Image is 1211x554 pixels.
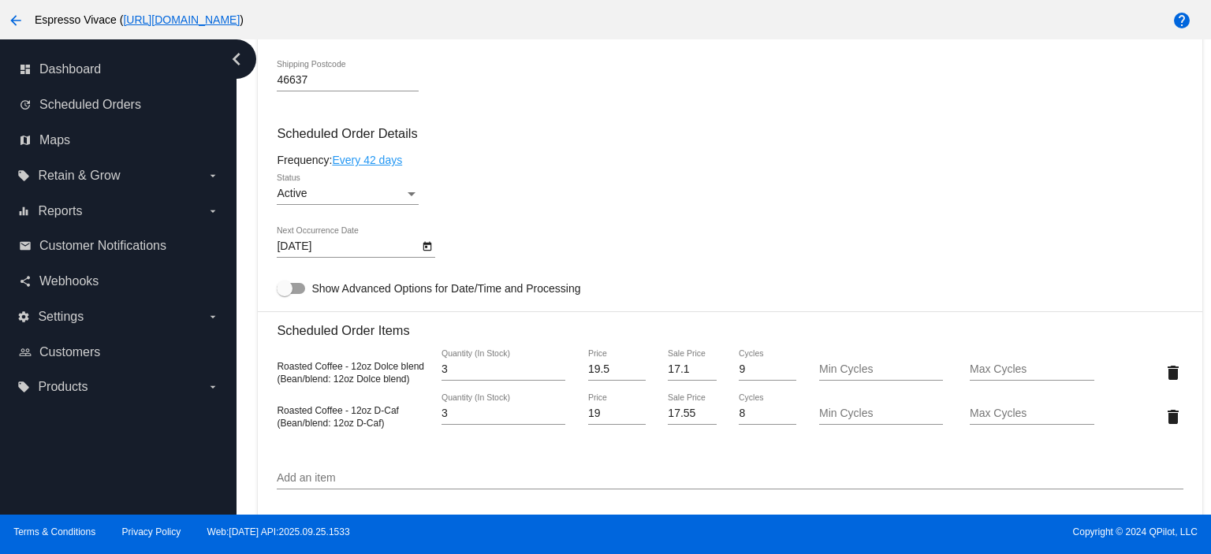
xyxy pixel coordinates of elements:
span: Maps [39,133,70,147]
a: people_outline Customers [19,340,219,365]
a: map Maps [19,128,219,153]
span: Roasted Coffee - 12oz Dolce blend (Bean/blend: 12oz Dolce blend) [277,361,424,385]
span: Copyright © 2024 QPilot, LLC [619,526,1198,537]
i: update [19,99,32,111]
input: Price [588,363,646,376]
span: Show Advanced Options for Date/Time and Processing [311,281,580,296]
i: arrow_drop_down [207,169,219,182]
button: Open calendar [419,237,435,254]
a: Web:[DATE] API:2025.09.25.1533 [207,526,350,537]
a: Every 42 days [332,154,402,166]
i: dashboard [19,63,32,76]
input: Add an item [277,472,1183,485]
mat-icon: delete [1164,363,1183,382]
input: Next Occurrence Date [277,240,419,253]
span: Espresso Vivace ( ) [35,13,244,26]
input: Sale Price [668,407,716,420]
i: email [19,240,32,252]
i: people_outline [19,346,32,359]
a: email Customer Notifications [19,233,219,258]
span: Retain & Grow [38,169,120,183]
mat-icon: help [1172,11,1191,30]
span: Reports [38,204,82,218]
input: Price [588,407,646,420]
input: Min Cycles [819,407,943,420]
i: share [19,275,32,288]
i: chevron_left [224,46,249,72]
i: local_offer [17,169,30,182]
span: Roasted Coffee - 12oz D-Caf (Bean/blend: 12oz D-Caf) [277,405,399,429]
i: map [19,134,32,147]
input: Max Cycles [970,363,1094,376]
input: Quantity (In Stock) [442,407,565,420]
a: update Scheduled Orders [19,92,219,117]
i: settings [17,310,30,323]
i: equalizer [17,205,30,218]
i: arrow_drop_down [207,381,219,393]
span: Active [277,187,307,199]
span: Products [38,380,88,394]
a: share Webhooks [19,269,219,294]
span: Scheduled Orders [39,98,141,112]
span: Dashboard [39,62,101,76]
span: Settings [38,310,84,324]
input: Max Cycles [970,407,1094,420]
mat-select: Status [277,188,419,200]
span: Customers [39,345,100,359]
h3: Scheduled Order Details [277,126,1183,141]
div: Frequency: [277,154,1183,166]
input: Quantity (In Stock) [442,363,565,376]
span: Customer Notifications [39,239,166,253]
mat-icon: arrow_back [6,11,25,30]
i: arrow_drop_down [207,310,219,323]
i: local_offer [17,381,30,393]
i: arrow_drop_down [207,205,219,218]
a: Terms & Conditions [13,526,95,537]
a: dashboard Dashboard [19,57,219,82]
input: Cycles [739,363,796,376]
a: [URL][DOMAIN_NAME] [123,13,240,26]
input: Cycles [739,407,796,420]
a: Privacy Policy [122,526,181,537]
input: Sale Price [668,363,716,376]
h3: Scheduled Order Items [277,311,1183,338]
input: Min Cycles [819,363,943,376]
h3: 2 Shipping Rates Available [277,511,430,545]
input: Shipping Postcode [277,74,419,87]
mat-icon: delete [1164,407,1183,426]
span: Webhooks [39,274,99,288]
